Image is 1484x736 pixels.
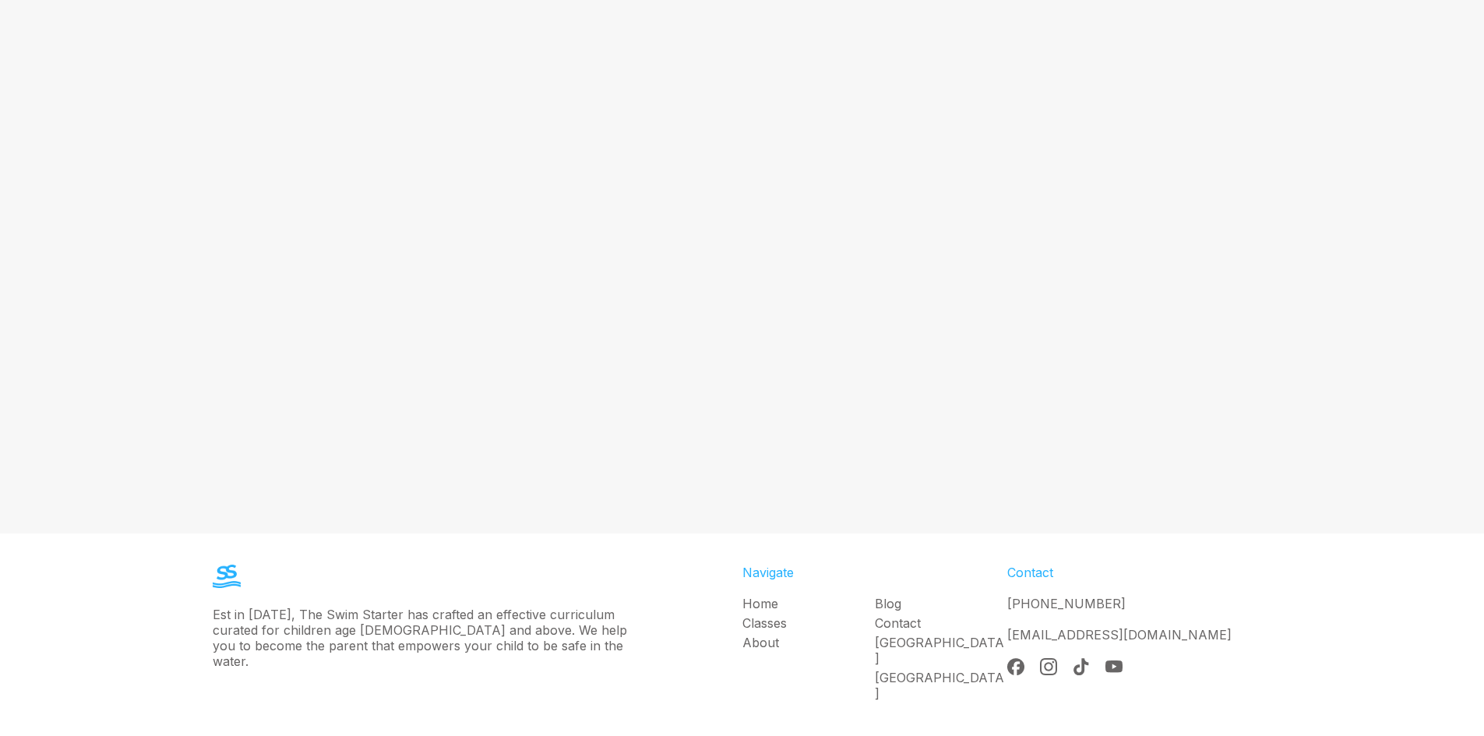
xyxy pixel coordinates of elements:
[1007,658,1024,675] img: Facebook
[1007,596,1126,611] a: [PHONE_NUMBER]
[1040,658,1057,675] img: Instagram
[1007,627,1232,643] a: [EMAIL_ADDRESS][DOMAIN_NAME]
[1073,658,1090,675] img: Tik Tok
[1007,565,1272,580] div: Contact
[1105,658,1123,675] img: YouTube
